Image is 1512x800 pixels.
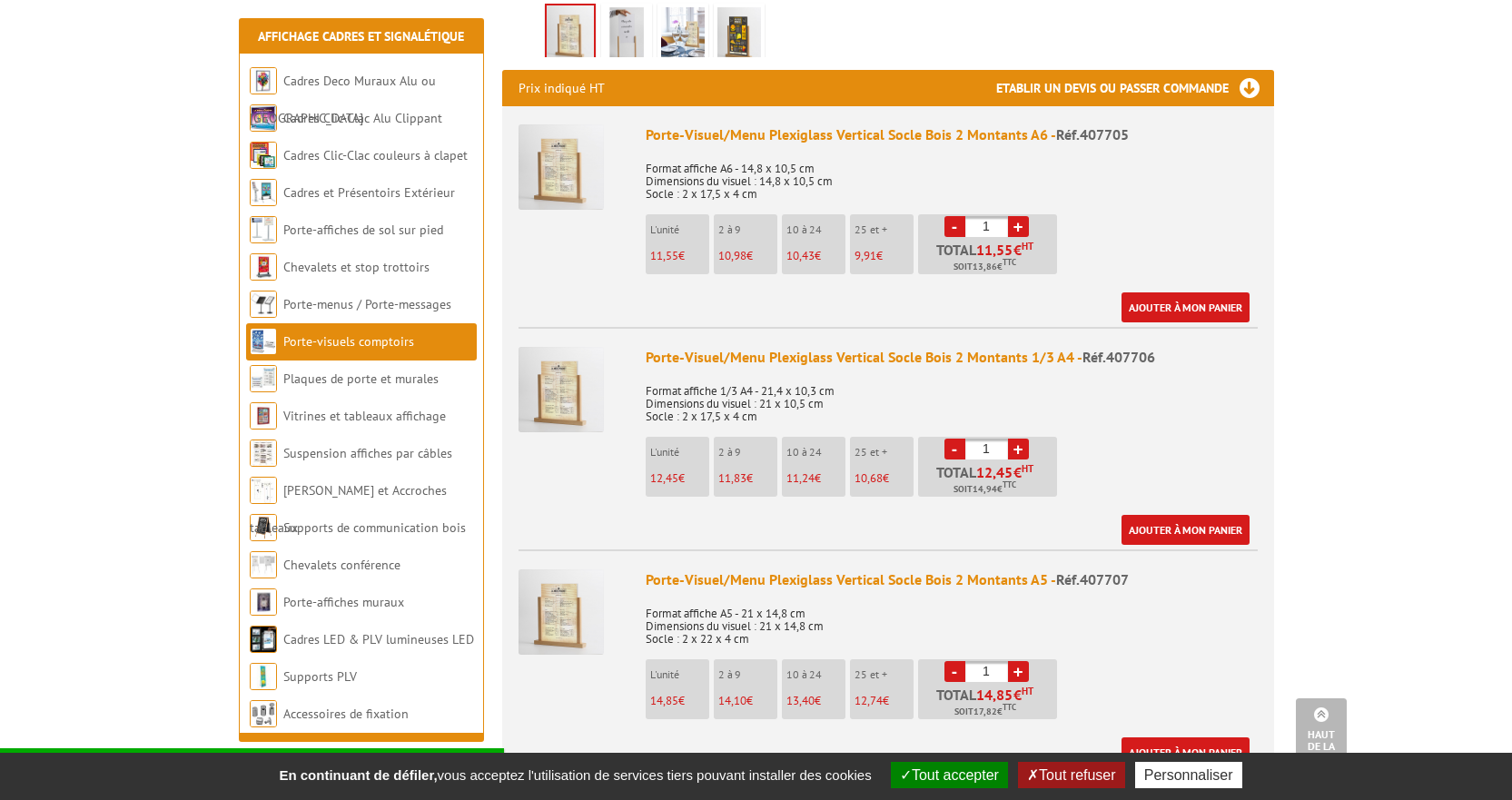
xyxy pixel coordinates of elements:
span: 12,45 [650,470,678,486]
h3: Etablir un devis ou passer commande [996,70,1274,106]
img: 407705_porte_visuels_menus_plexi_verticaux_socle_bois_2_montants_4.jpg [661,7,705,64]
p: € [650,472,709,485]
a: Cadres et Présentoirs Extérieur [283,184,455,201]
div: Porte-Visuel/Menu Plexiglass Vertical Socle Bois 2 Montants 1/3 A4 - [646,347,1258,368]
span: 10,68 [855,470,883,486]
img: Porte-affiches muraux [250,588,277,616]
a: Cadres Deco Muraux Alu ou [GEOGRAPHIC_DATA] [250,73,436,126]
p: € [650,250,709,262]
span: 12,74 [855,693,883,708]
a: Haut de la page [1296,698,1347,773]
p: Prix indiqué HT [519,70,605,106]
p: € [855,250,914,262]
img: Accessoires de fixation [250,700,277,727]
span: Soit € [954,482,1016,497]
img: Supports PLV [250,663,277,690]
a: + [1008,661,1029,682]
a: [PERSON_NAME] et Accroches tableaux [250,482,447,536]
p: € [786,472,845,485]
span: 11,55 [976,242,1013,257]
p: € [718,472,777,485]
span: Réf.407705 [1056,125,1129,143]
a: Porte-visuels comptoirs [283,333,414,350]
button: Tout accepter [891,762,1008,788]
img: Chevalets et stop trottoirs [250,253,277,281]
p: Format affiche A6 - 14,8 x 10,5 cm Dimensions du visuel : 14,8 x 10,5 cm Socle : 2 x 17,5 x 4 cm [646,150,1258,201]
button: Tout refuser [1018,762,1124,788]
img: Cimaises et Accroches tableaux [250,477,277,504]
button: Personnaliser (fenêtre modale) [1135,762,1242,788]
p: 10 à 24 [786,223,845,236]
p: 10 à 24 [786,668,845,681]
img: Porte-Visuel/Menu Plexiglass Vertical Socle Bois 2 Montants A6 [519,124,604,210]
p: Total [923,465,1057,497]
img: porte_visuels_menus_plexi_verticaux_socle_bois_2_montants_2.png [547,5,594,62]
div: Porte-Visuel/Menu Plexiglass Vertical Socle Bois 2 Montants A5 - [646,569,1258,590]
a: Plaques de porte et murales [283,370,439,387]
a: - [944,216,965,237]
strong: En continuant de défiler, [279,767,437,783]
span: 12,45 [976,465,1013,479]
a: Supports de communication bois [283,519,466,536]
img: porte_visuels_menus_plexi_verticaux_socle_bois_2_montants_1.png [605,7,648,64]
p: € [718,250,777,262]
sup: TTC [1003,702,1016,712]
p: 25 et + [855,223,914,236]
a: Ajouter à mon panier [1122,737,1250,767]
img: Porte-affiches de sol sur pied [250,216,277,243]
p: Format affiche 1/3 A4 - 21,4 x 10,3 cm Dimensions du visuel : 21 x 10,5 cm Socle : 2 x 17,5 x 4 cm [646,372,1258,423]
a: Chevalets conférence [283,557,400,573]
p: L'unité [650,668,709,681]
img: Cadres Clic-Clac couleurs à clapet [250,142,277,169]
div: Porte-Visuel/Menu Plexiglass Vertical Socle Bois 2 Montants A6 - [646,124,1258,145]
span: 14,85 [976,687,1013,702]
p: € [855,695,914,707]
a: Cadres Clic-Clac couleurs à clapet [283,147,468,163]
p: Total [923,242,1057,274]
img: Cadres LED & PLV lumineuses LED [250,626,277,653]
sup: HT [1022,685,1033,697]
a: + [1008,216,1029,237]
p: Total [923,687,1057,719]
a: Affichage Cadres et Signalétique [258,28,464,44]
a: Ajouter à mon panier [1122,515,1250,545]
span: 14,85 [650,693,678,708]
p: € [650,695,709,707]
a: Vitrines et tableaux affichage [283,408,446,424]
sup: HT [1022,462,1033,475]
sup: HT [1022,240,1033,252]
a: Accessoires de fixation [283,706,409,722]
a: Porte-affiches de sol sur pied [283,222,443,238]
a: - [944,439,965,459]
img: Vitrines et tableaux affichage [250,402,277,430]
img: Porte-visuels comptoirs [250,328,277,355]
p: 25 et + [855,446,914,459]
p: 25 et + [855,668,914,681]
a: Ajouter à mon panier [1122,292,1250,322]
span: € [1013,465,1022,479]
span: € [1013,242,1022,257]
p: L'unité [650,446,709,459]
a: Chevalets et stop trottoirs [283,259,430,275]
span: € [1013,687,1022,702]
img: Chevalets conférence [250,551,277,578]
p: € [786,250,845,262]
p: € [855,472,914,485]
span: Réf.407707 [1056,570,1129,588]
span: 11,83 [718,470,746,486]
a: Cadres Clic-Clac Alu Clippant [283,110,442,126]
span: Soit € [954,705,1016,719]
span: vous acceptez l'utilisation de services tiers pouvant installer des cookies [270,767,880,783]
span: 14,94 [973,482,997,497]
span: Réf.407706 [1082,348,1155,366]
span: Soit € [954,260,1016,274]
span: 13,86 [973,260,997,274]
p: € [786,695,845,707]
a: Suspension affiches par câbles [283,445,452,461]
img: Porte-Visuel/Menu Plexiglass Vertical Socle Bois 2 Montants A5 [519,569,604,655]
img: Porte-menus / Porte-messages [250,291,277,318]
img: Cadres et Présentoirs Extérieur [250,179,277,206]
span: 10,98 [718,248,746,263]
p: 2 à 9 [718,668,777,681]
span: 11,24 [786,470,815,486]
